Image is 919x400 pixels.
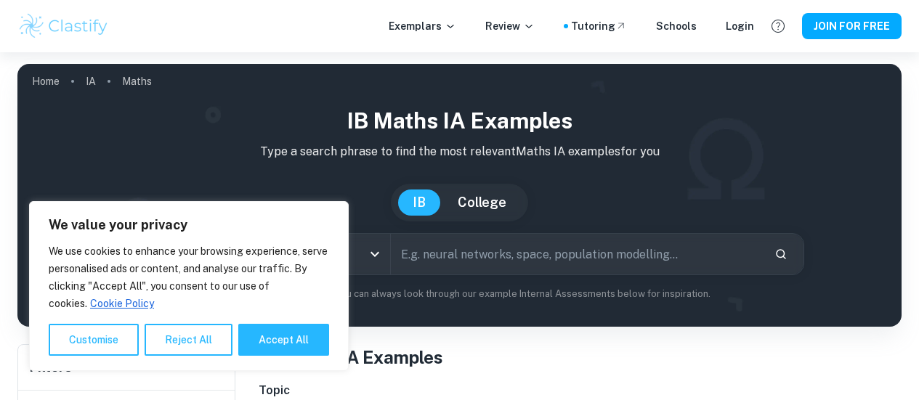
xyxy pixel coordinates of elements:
button: Search [769,242,793,266]
a: Cookie Policy [89,297,155,310]
button: College [443,189,521,216]
a: Tutoring [571,18,627,34]
p: We use cookies to enhance your browsing experience, serve personalised ads or content, and analys... [49,242,329,312]
button: JOIN FOR FREE [802,13,902,39]
h1: IB Maths IA examples [29,105,890,137]
button: Accept All [238,324,329,356]
button: Reject All [145,324,232,356]
a: Schools [656,18,697,34]
img: Clastify logo [17,12,110,41]
div: We value your privacy [29,201,349,371]
img: profile cover [17,64,902,327]
p: We value your privacy [49,216,329,234]
h1: All Maths IA Examples [259,344,902,370]
p: Exemplars [389,18,456,34]
a: Login [726,18,754,34]
button: Open [365,244,385,264]
a: Home [32,71,60,91]
button: Customise [49,324,139,356]
input: E.g. neural networks, space, population modelling... [391,234,763,274]
button: IB [398,189,440,216]
h6: Topic [259,382,902,399]
a: IA [86,71,96,91]
p: Type a search phrase to find the most relevant Maths IA examples for you [29,143,890,160]
button: Help and Feedback [766,14,790,38]
p: Maths [122,73,152,89]
p: Not sure what to search for? You can always look through our example Internal Assessments below f... [29,287,890,301]
p: Review [485,18,535,34]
